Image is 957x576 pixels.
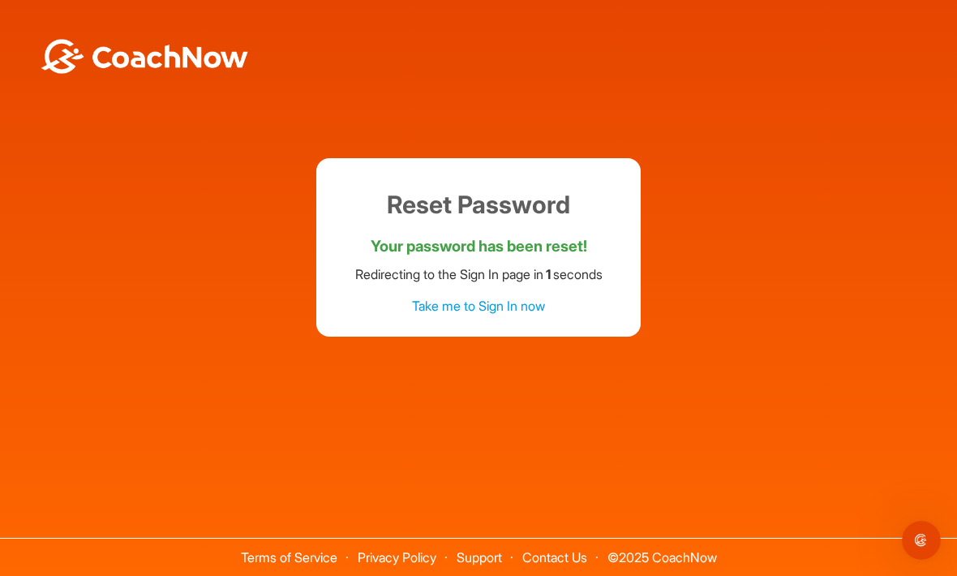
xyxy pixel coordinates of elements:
[412,298,545,314] a: Take me to Sign In now
[902,521,941,560] iframe: Intercom live chat
[241,549,337,565] a: Terms of Service
[543,264,553,284] b: 1
[522,549,587,565] a: Contact Us
[39,39,250,74] img: BwLJSsUCoWCh5upNqxVrqldRgqLPVwmV24tXu5FoVAoFEpwwqQ3VIfuoInZCoVCoTD4vwADAC3ZFMkVEQFDAAAAAElFTkSuQmCC
[355,266,603,282] span: Redirecting to the Sign In page in seconds
[358,549,436,565] a: Privacy Policy
[333,174,624,235] h1: Reset Password
[599,539,725,564] span: © 2025 CoachNow
[457,549,502,565] a: Support
[333,235,624,264] h3: Your password has been reset!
